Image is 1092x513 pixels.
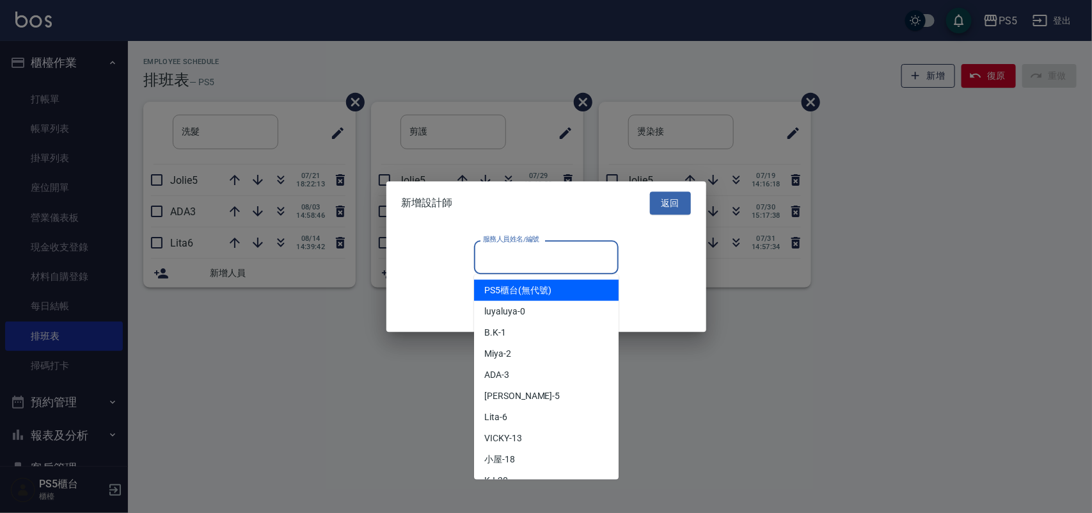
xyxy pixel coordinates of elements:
span: PS5櫃台 (無代號) [484,284,551,297]
span: Miya -2 [484,347,511,361]
span: 新增設計師 [402,197,453,209]
span: 小屋 -18 [484,453,515,466]
span: KJ -20 [484,474,508,487]
span: luyaluya -0 [484,305,525,318]
button: 返回 [650,191,691,215]
span: B.K -1 [484,326,506,339]
span: VICKY -13 [484,432,522,445]
span: ADA -3 [484,368,509,382]
label: 服務人員姓名/編號 [483,234,539,244]
span: Lita -6 [484,411,507,424]
span: [PERSON_NAME] -5 [484,389,560,403]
